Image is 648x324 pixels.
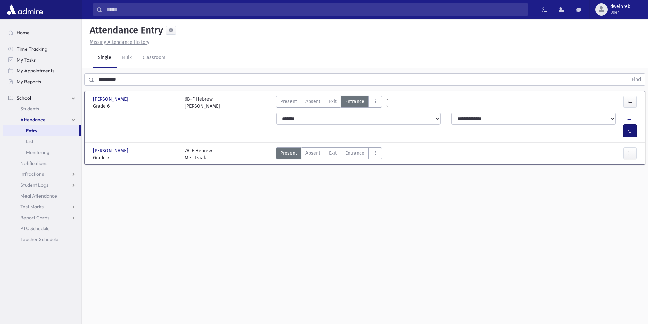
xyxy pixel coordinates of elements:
a: Attendance [3,114,81,125]
a: Teacher Schedule [3,234,81,245]
a: Student Logs [3,180,81,190]
a: Classroom [137,49,171,68]
u: Missing Attendance History [90,39,149,45]
div: AttTypes [276,96,382,110]
span: School [17,95,31,101]
span: Report Cards [20,215,49,221]
a: School [3,92,81,103]
span: PTC Schedule [20,225,50,232]
h5: Attendance Entry [87,24,163,36]
span: Infractions [20,171,44,177]
a: Infractions [3,169,81,180]
a: My Reports [3,76,81,87]
span: [PERSON_NAME] [93,96,130,103]
span: Notifications [20,160,47,166]
span: Grade 7 [93,154,178,161]
span: Present [280,98,297,105]
img: AdmirePro [5,3,45,16]
input: Search [102,3,528,16]
span: Student Logs [20,182,48,188]
a: Report Cards [3,212,81,223]
a: Meal Attendance [3,190,81,201]
a: Home [3,27,81,38]
a: Test Marks [3,201,81,212]
a: Students [3,103,81,114]
div: 6B-F Hebrew [PERSON_NAME] [185,96,220,110]
span: Attendance [20,117,46,123]
span: Entry [26,127,37,134]
a: Single [93,49,117,68]
span: Monitoring [26,149,49,155]
a: My Appointments [3,65,81,76]
a: Missing Attendance History [87,39,149,45]
button: Find [628,74,645,85]
span: Entrance [345,98,364,105]
span: Entrance [345,150,364,157]
a: PTC Schedule [3,223,81,234]
span: Exit [329,98,337,105]
a: List [3,136,81,147]
a: Bulk [117,49,137,68]
span: My Appointments [17,68,54,74]
span: Absent [305,150,320,157]
span: Teacher Schedule [20,236,59,242]
span: Home [17,30,30,36]
div: AttTypes [276,147,382,161]
span: Absent [305,98,320,105]
a: Notifications [3,158,81,169]
span: List [26,138,33,144]
span: Exit [329,150,337,157]
span: My Reports [17,79,41,85]
a: Monitoring [3,147,81,158]
span: [PERSON_NAME] [93,147,130,154]
a: Time Tracking [3,44,81,54]
span: Test Marks [20,204,44,210]
span: Time Tracking [17,46,47,52]
span: dweinreb [610,4,630,10]
a: Entry [3,125,79,136]
span: Students [20,106,39,112]
span: Grade 6 [93,103,178,110]
span: Present [280,150,297,157]
a: My Tasks [3,54,81,65]
span: Meal Attendance [20,193,57,199]
span: My Tasks [17,57,36,63]
div: 7A-F Hebrew Mrs. Izaak [185,147,212,161]
span: User [610,10,630,15]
